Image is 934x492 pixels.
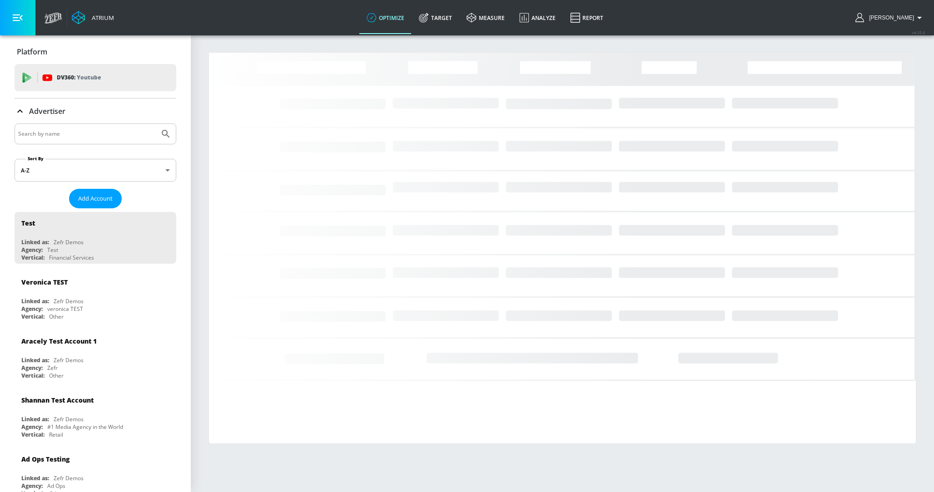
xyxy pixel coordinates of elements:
[21,246,43,254] div: Agency:
[54,415,84,423] div: Zefr Demos
[21,396,94,404] div: Shannan Test Account
[21,337,97,345] div: Aracely Test Account 1
[512,1,563,34] a: Analyze
[21,415,49,423] div: Linked as:
[15,271,176,323] div: Veronica TESTLinked as:Zefr DemosAgency:veronica TESTVertical:Other
[21,356,49,364] div: Linked as:
[15,389,176,441] div: Shannan Test AccountLinked as:Zefr DemosAgency:#1 Media Agency in the WorldVertical:Retail
[359,1,412,34] a: optimize
[21,431,45,438] div: Vertical:
[78,193,113,204] span: Add Account
[29,106,65,116] p: Advertiser
[77,73,101,82] p: Youtube
[54,238,84,246] div: Zefr Demos
[855,12,925,23] button: [PERSON_NAME]
[57,73,101,83] p: DV360:
[49,372,64,379] div: Other
[88,14,114,22] div: Atrium
[49,313,64,320] div: Other
[21,455,70,463] div: Ad Ops Testing
[21,482,43,490] div: Agency:
[47,364,58,372] div: Zefr
[49,431,63,438] div: Retail
[54,297,84,305] div: Zefr Demos
[47,423,123,431] div: #1 Media Agency in the World
[21,278,68,286] div: Veronica TEST
[21,254,45,261] div: Vertical:
[47,246,58,254] div: Test
[412,1,459,34] a: Target
[72,11,114,25] a: Atrium
[47,305,83,313] div: veronica TEST
[21,372,45,379] div: Vertical:
[21,423,43,431] div: Agency:
[26,156,45,162] label: Sort By
[21,238,49,246] div: Linked as:
[865,15,914,21] span: login as: veronica.hernandez@zefr.com
[15,212,176,264] div: TestLinked as:Zefr DemosAgency:TestVertical:Financial Services
[18,128,156,140] input: Search by name
[21,364,43,372] div: Agency:
[459,1,512,34] a: measure
[15,39,176,64] div: Platform
[21,474,49,482] div: Linked as:
[49,254,94,261] div: Financial Services
[563,1,611,34] a: Report
[15,64,176,91] div: DV360: Youtube
[21,297,49,305] div: Linked as:
[15,98,176,124] div: Advertiser
[15,159,176,182] div: A-Z
[17,47,47,57] p: Platform
[21,305,43,313] div: Agency:
[912,30,925,35] span: v 4.25.4
[69,189,122,208] button: Add Account
[15,330,176,382] div: Aracely Test Account 1Linked as:Zefr DemosAgency:ZefrVertical:Other
[54,356,84,364] div: Zefr Demos
[21,313,45,320] div: Vertical:
[54,474,84,482] div: Zefr Demos
[47,482,65,490] div: Ad Ops
[21,219,35,227] div: Test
